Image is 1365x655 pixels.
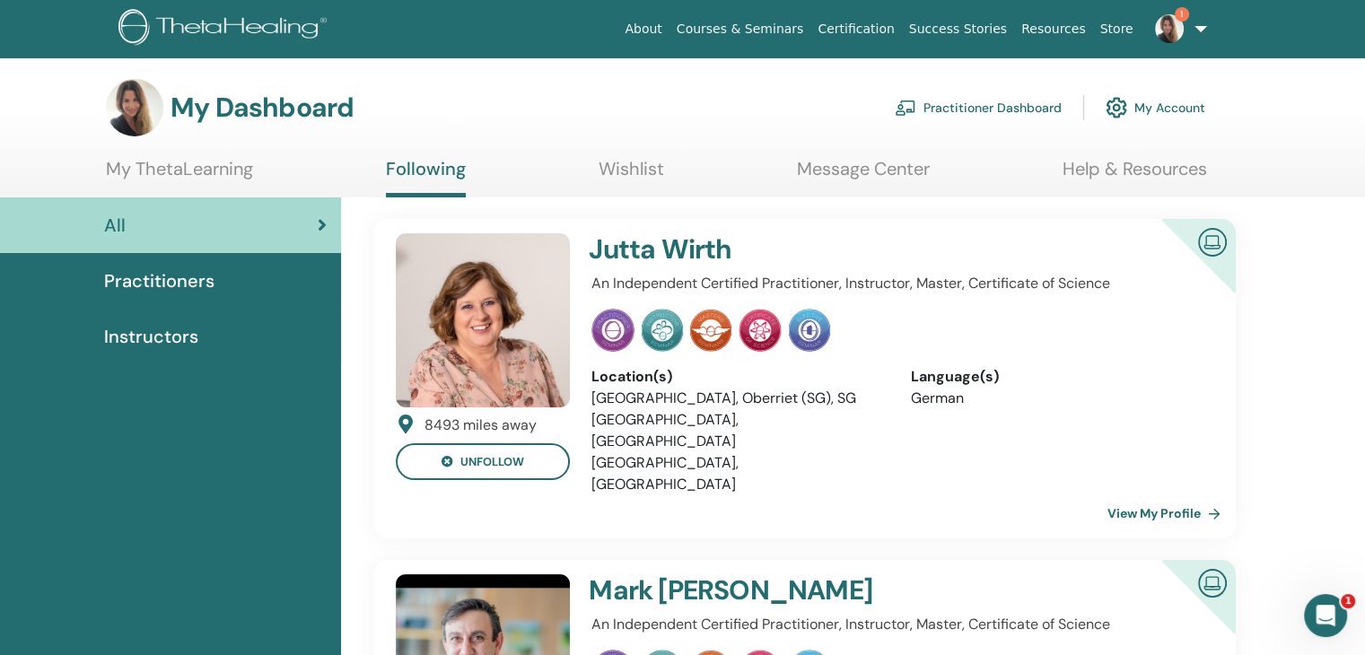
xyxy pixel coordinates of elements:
a: Wishlist [599,158,664,193]
img: chalkboard-teacher.svg [895,100,916,116]
a: Following [386,158,466,197]
iframe: Intercom live chat [1304,594,1347,637]
li: German [911,388,1203,409]
img: cog.svg [1106,92,1127,123]
h4: Mark [PERSON_NAME] [589,574,1098,607]
li: [GEOGRAPHIC_DATA], [GEOGRAPHIC_DATA] [591,409,883,452]
a: My Account [1106,88,1205,127]
p: An Independent Certified Practitioner, Instructor, Master, Certificate of Science [591,273,1203,294]
img: Certified Online Instructor [1191,221,1234,261]
img: default.jpg [1155,14,1184,43]
div: Location(s) [591,366,883,388]
h3: My Dashboard [171,92,354,124]
button: unfollow [396,443,570,480]
span: Practitioners [104,267,214,294]
li: [GEOGRAPHIC_DATA], [GEOGRAPHIC_DATA] [591,452,883,495]
a: Store [1093,13,1141,46]
img: logo.png [118,9,333,49]
a: View My Profile [1107,495,1228,531]
span: 1 [1175,7,1189,22]
h4: Jutta Wirth [589,233,1098,266]
img: default.jpg [396,233,570,407]
img: Certified Online Instructor [1191,562,1234,602]
img: default.jpg [106,79,163,136]
span: 1 [1341,594,1355,608]
a: Message Center [797,158,930,193]
a: Success Stories [902,13,1014,46]
span: Instructors [104,323,198,350]
a: Certification [810,13,901,46]
div: Certified Online Instructor [1133,219,1236,322]
span: All [104,212,126,239]
li: [GEOGRAPHIC_DATA], Oberriet (SG), SG [591,388,883,409]
a: About [617,13,669,46]
a: Practitioner Dashboard [895,88,1062,127]
a: Courses & Seminars [669,13,811,46]
a: Resources [1014,13,1093,46]
div: Language(s) [911,366,1203,388]
div: 8493 miles away [424,415,537,436]
p: An Independent Certified Practitioner, Instructor, Master, Certificate of Science [591,614,1203,635]
a: Help & Resources [1063,158,1207,193]
a: My ThetaLearning [106,158,253,193]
